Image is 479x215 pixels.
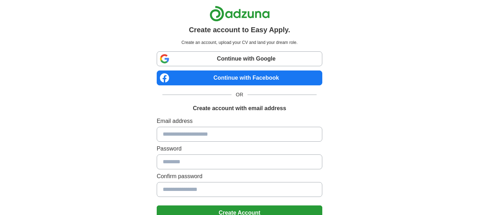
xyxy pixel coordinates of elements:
[158,39,321,46] p: Create an account, upload your CV and land your dream role.
[157,145,322,153] label: Password
[157,51,322,66] a: Continue with Google
[157,117,322,125] label: Email address
[189,24,290,35] h1: Create account to Easy Apply.
[210,6,270,22] img: Adzuna logo
[157,172,322,181] label: Confirm password
[232,91,247,98] span: OR
[193,104,286,113] h1: Create account with email address
[157,70,322,85] a: Continue with Facebook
